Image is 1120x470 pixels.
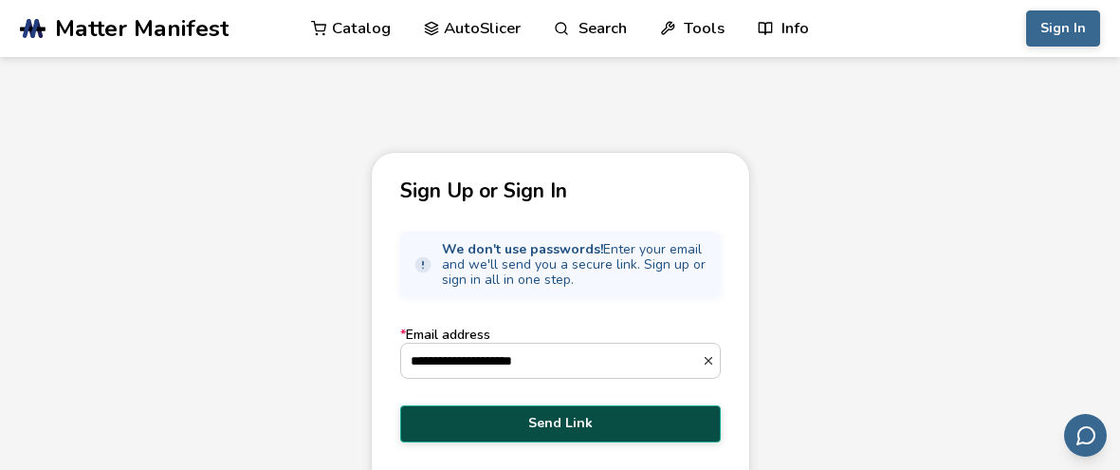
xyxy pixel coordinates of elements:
[400,405,721,442] button: Send Link
[1026,10,1100,47] button: Sign In
[1064,414,1107,457] button: Send feedback via email
[702,354,720,367] button: *Email address
[400,328,721,379] label: Email address
[55,15,229,42] span: Matter Manifest
[442,242,707,288] span: Enter your email and we'll send you a secure link. Sign up or sign in all in one step.
[401,344,702,378] input: *Email address
[414,416,707,431] span: Send Link
[400,181,721,201] p: Sign Up or Sign In
[442,240,603,258] strong: We don't use passwords!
